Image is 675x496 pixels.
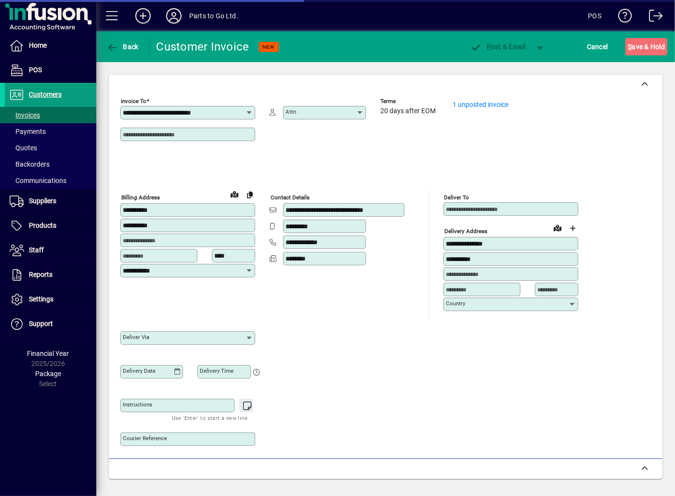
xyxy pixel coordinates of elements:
[5,312,96,336] a: Support
[29,41,47,49] span: Home
[29,91,62,98] span: Customers
[588,8,601,24] div: POS
[121,98,146,104] mat-label: Invoice To
[611,2,632,33] a: Knowledge Base
[29,271,52,278] span: Reports
[5,287,96,312] a: Settings
[29,66,42,74] span: POS
[5,214,96,238] a: Products
[10,160,50,168] span: Backorders
[446,300,465,307] mat-label: Country
[380,98,438,104] span: Terms
[628,39,665,54] span: ave & Hold
[5,156,96,172] a: Backorders
[104,38,141,55] button: Back
[96,38,149,55] app-page-header-button: Back
[5,123,96,140] a: Payments
[470,43,526,51] span: ost & Email
[10,177,66,184] span: Communications
[5,172,96,189] a: Communications
[200,367,234,374] mat-label: Delivery time
[10,111,40,119] span: Invoices
[565,221,581,236] button: Choose address
[27,350,69,357] span: Financial Year
[10,144,37,152] span: Quotes
[123,334,149,340] mat-label: Deliver via
[625,38,667,55] button: Save & Hold
[487,43,491,51] span: P
[156,39,249,54] div: Customer Invoice
[628,43,632,51] span: S
[172,412,247,423] mat-hint: Use 'Enter' to start a new line
[10,128,46,135] span: Payments
[227,186,242,202] a: View on map
[5,140,96,156] a: Quotes
[465,38,531,55] button: Post & Email
[5,107,96,123] a: Invoices
[29,295,53,303] span: Settings
[550,220,565,235] a: View on map
[5,263,96,287] a: Reports
[189,8,238,24] div: Parts to Go Ltd.
[584,38,610,55] button: Cancel
[29,246,44,254] span: Staff
[5,238,96,262] a: Staff
[444,194,469,201] mat-label: Deliver To
[263,44,275,50] span: NEW
[29,320,53,327] span: Support
[123,435,167,442] mat-label: Courier Reference
[642,2,663,33] a: Logout
[35,370,61,378] span: Package
[286,108,296,115] mat-label: Attn
[123,401,152,408] mat-label: Instructions
[5,58,96,82] a: POS
[587,39,608,54] span: Cancel
[106,43,139,51] span: Back
[29,197,56,205] span: Suppliers
[5,34,96,58] a: Home
[453,101,508,108] a: 1 unposted invoice
[158,7,189,25] button: Profile
[380,107,436,115] span: 20 days after EOM
[29,222,56,229] span: Products
[5,189,96,213] a: Suppliers
[123,367,156,374] mat-label: Delivery date
[128,7,158,25] button: Add
[242,187,258,202] button: Copy to Delivery address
